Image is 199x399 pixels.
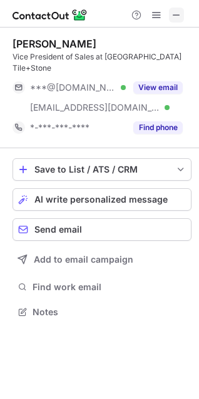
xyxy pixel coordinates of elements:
[34,164,170,174] div: Save to List / ATS / CRM
[13,248,191,271] button: Add to email campaign
[13,218,191,241] button: Send email
[13,278,191,296] button: Find work email
[34,225,82,235] span: Send email
[33,306,186,318] span: Notes
[34,194,168,205] span: AI write personalized message
[34,255,133,265] span: Add to email campaign
[133,121,183,134] button: Reveal Button
[33,281,186,293] span: Find work email
[13,51,191,74] div: Vice President of Sales at [GEOGRAPHIC_DATA] Tile+Stone
[13,188,191,211] button: AI write personalized message
[13,158,191,181] button: save-profile-one-click
[133,81,183,94] button: Reveal Button
[13,8,88,23] img: ContactOut v5.3.10
[30,102,160,113] span: [EMAIL_ADDRESS][DOMAIN_NAME]
[30,82,116,93] span: ***@[DOMAIN_NAME]
[13,303,191,321] button: Notes
[13,38,96,50] div: [PERSON_NAME]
